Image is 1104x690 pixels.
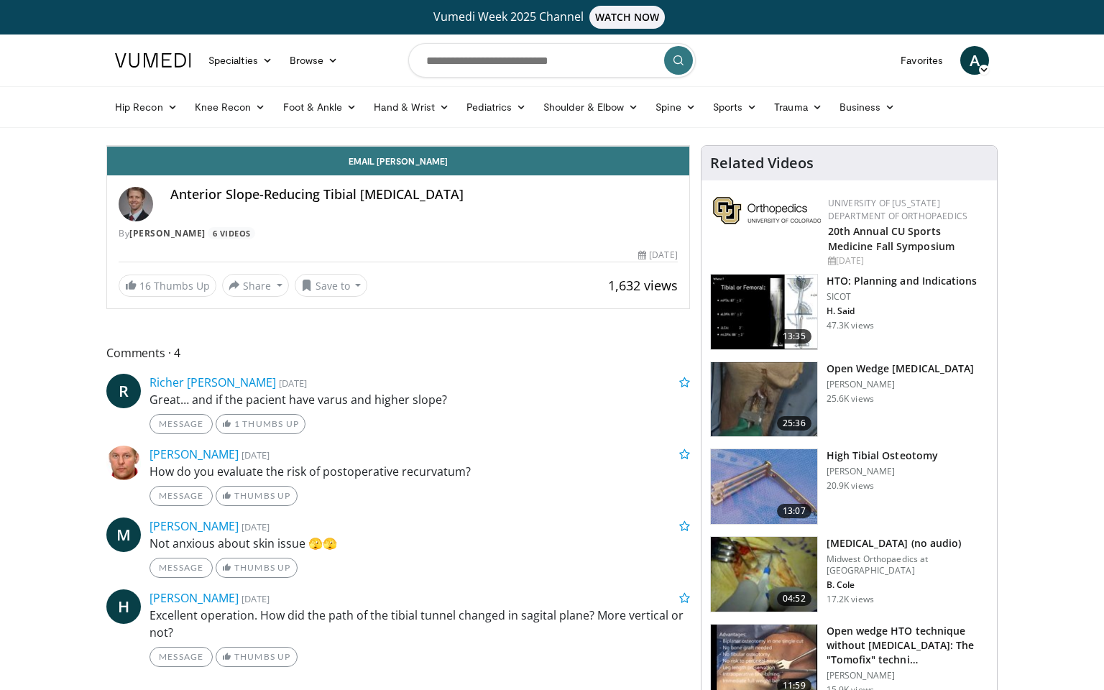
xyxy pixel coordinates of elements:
h4: Related Videos [710,155,814,172]
a: [PERSON_NAME] [149,446,239,462]
p: Midwest Orthopaedics at [GEOGRAPHIC_DATA] [827,553,988,576]
a: Message [149,647,213,667]
a: M [106,517,141,552]
span: 1,632 views [608,277,678,294]
a: Email [PERSON_NAME] [107,147,689,175]
p: 20.9K views [827,480,874,492]
a: Message [149,558,213,578]
a: Hand & Wrist [365,93,458,121]
div: [DATE] [638,249,677,262]
p: [PERSON_NAME] [827,670,988,681]
p: Not anxious about skin issue 🫣🫣 [149,535,690,552]
button: Save to [295,274,368,297]
a: Message [149,414,213,434]
p: [PERSON_NAME] [827,466,938,477]
a: Foot & Ankle [275,93,366,121]
a: [PERSON_NAME] [149,590,239,606]
span: 13:35 [777,329,811,344]
a: Thumbs Up [216,486,297,506]
a: Hip Recon [106,93,186,121]
span: 1 [234,418,240,429]
a: University of [US_STATE] Department of Orthopaedics [828,197,967,222]
p: 47.3K views [827,320,874,331]
p: Excellent operation. How did the path of the tibial tunnel changed in sagital plane? More vertica... [149,607,690,641]
img: c11a38e3-950c-4dae-9309-53f3bdf05539.150x105_q85_crop-smart_upscale.jpg [711,449,817,524]
a: 16 Thumbs Up [119,275,216,297]
img: Avatar [106,446,141,480]
a: Thumbs Up [216,647,297,667]
a: 1 Thumbs Up [216,414,305,434]
p: B. Cole [827,579,988,591]
h3: Open Wedge [MEDICAL_DATA] [827,362,975,376]
span: 13:07 [777,504,811,518]
a: 13:35 HTO: Planning and Indications SICOT H. Said 47.3K views [710,274,988,350]
a: 04:52 [MEDICAL_DATA] (no audio) Midwest Orthopaedics at [GEOGRAPHIC_DATA] B. Cole 17.2K views [710,536,988,612]
small: [DATE] [241,520,270,533]
a: 6 Videos [208,227,255,239]
a: Business [831,93,904,121]
img: VuMedi Logo [115,53,191,68]
a: R [106,374,141,408]
a: Trauma [765,93,831,121]
a: A [960,46,989,75]
a: 25:36 Open Wedge [MEDICAL_DATA] [PERSON_NAME] 25.6K views [710,362,988,438]
p: 25.6K views [827,393,874,405]
a: Richer [PERSON_NAME] [149,374,276,390]
img: 1390019_3.png.150x105_q85_crop-smart_upscale.jpg [711,362,817,437]
img: 38896_0000_3.png.150x105_q85_crop-smart_upscale.jpg [711,537,817,612]
a: Message [149,486,213,506]
a: 20th Annual CU Sports Medicine Fall Symposium [828,224,954,253]
a: Favorites [892,46,952,75]
p: SICOT [827,291,977,303]
p: 17.2K views [827,594,874,605]
small: [DATE] [241,592,270,605]
span: Comments 4 [106,344,690,362]
h4: Anterior Slope-Reducing Tibial [MEDICAL_DATA] [170,187,678,203]
span: 25:36 [777,416,811,431]
input: Search topics, interventions [408,43,696,78]
a: Sports [704,93,766,121]
small: [DATE] [279,377,307,390]
a: Browse [281,46,347,75]
small: [DATE] [241,448,270,461]
a: Shoulder & Elbow [535,93,647,121]
a: H [106,589,141,624]
video-js: Video Player [107,146,689,147]
div: By [119,227,678,240]
a: Knee Recon [186,93,275,121]
a: Vumedi Week 2025 ChannelWATCH NOW [117,6,987,29]
img: 355603a8-37da-49b6-856f-e00d7e9307d3.png.150x105_q85_autocrop_double_scale_upscale_version-0.2.png [713,197,821,224]
button: Share [222,274,289,297]
p: Great… and if the pacient have varus and higher slope? [149,391,690,408]
p: H. Said [827,305,977,317]
a: Spine [647,93,704,121]
img: Avatar [119,187,153,221]
p: How do you evaluate the risk of postoperative recurvatum? [149,463,690,480]
h3: High Tibial Osteotomy [827,448,938,463]
h3: Open wedge HTO technique without [MEDICAL_DATA]: The "Tomofix" techni… [827,624,988,667]
h3: [MEDICAL_DATA] (no audio) [827,536,988,551]
span: WATCH NOW [589,6,666,29]
a: Thumbs Up [216,558,297,578]
a: 13:07 High Tibial Osteotomy [PERSON_NAME] 20.9K views [710,448,988,525]
a: [PERSON_NAME] [149,518,239,534]
a: Pediatrics [458,93,535,121]
span: 16 [139,279,151,293]
p: [PERSON_NAME] [827,379,975,390]
a: [PERSON_NAME] [129,227,206,239]
span: 04:52 [777,592,811,606]
a: Specialties [200,46,281,75]
h3: HTO: Planning and Indications [827,274,977,288]
img: 297961_0002_1.png.150x105_q85_crop-smart_upscale.jpg [711,275,817,349]
div: [DATE] [828,254,985,267]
